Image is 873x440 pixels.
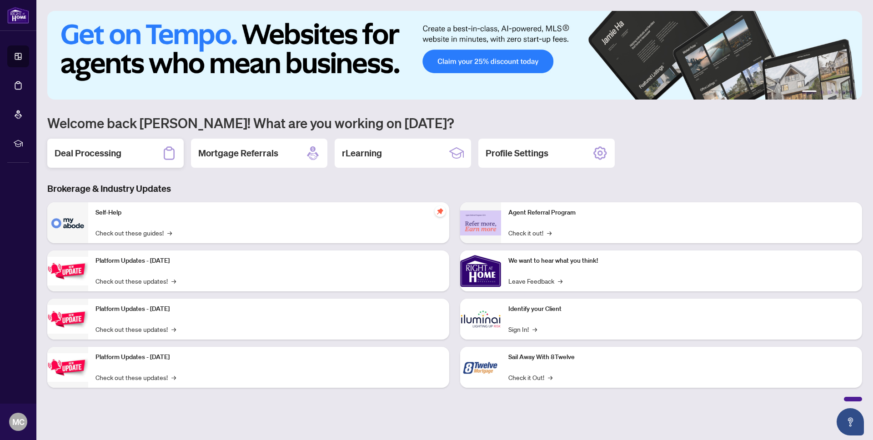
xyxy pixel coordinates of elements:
span: → [171,276,176,286]
span: MC [12,415,25,428]
p: Platform Updates - [DATE] [95,304,442,314]
p: Platform Updates - [DATE] [95,352,442,362]
p: Platform Updates - [DATE] [95,256,442,266]
button: 1 [802,90,817,94]
span: → [548,372,552,382]
img: Agent Referral Program [460,210,501,235]
span: → [532,324,537,334]
button: 5 [842,90,846,94]
span: → [167,228,172,238]
img: Sail Away With 8Twelve [460,347,501,388]
h3: Brokerage & Industry Updates [47,182,862,195]
span: → [558,276,562,286]
a: Leave Feedback→ [508,276,562,286]
img: Slide 0 [47,11,862,100]
span: → [171,324,176,334]
img: Platform Updates - June 23, 2025 [47,353,88,382]
a: Sign In!→ [508,324,537,334]
span: pushpin [435,206,446,217]
a: Check out these guides!→ [95,228,172,238]
span: → [547,228,552,238]
img: We want to hear what you think! [460,250,501,291]
button: 4 [835,90,838,94]
h2: Deal Processing [55,147,121,160]
button: 6 [849,90,853,94]
p: Sail Away With 8Twelve [508,352,855,362]
a: Check out these updates!→ [95,324,176,334]
img: Platform Updates - July 8, 2025 [47,305,88,334]
h2: Mortgage Referrals [198,147,278,160]
a: Check it Out!→ [508,372,552,382]
p: Identify your Client [508,304,855,314]
img: logo [7,7,29,24]
button: 2 [820,90,824,94]
h1: Welcome back [PERSON_NAME]! What are you working on [DATE]? [47,114,862,131]
p: We want to hear what you think! [508,256,855,266]
img: Platform Updates - July 21, 2025 [47,257,88,285]
span: → [171,372,176,382]
h2: rLearning [342,147,382,160]
p: Self-Help [95,208,442,218]
a: Check out these updates!→ [95,276,176,286]
a: Check out these updates!→ [95,372,176,382]
h2: Profile Settings [486,147,548,160]
button: 3 [828,90,831,94]
a: Check it out!→ [508,228,552,238]
img: Identify your Client [460,299,501,340]
button: Open asap [837,408,864,435]
img: Self-Help [47,202,88,243]
p: Agent Referral Program [508,208,855,218]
